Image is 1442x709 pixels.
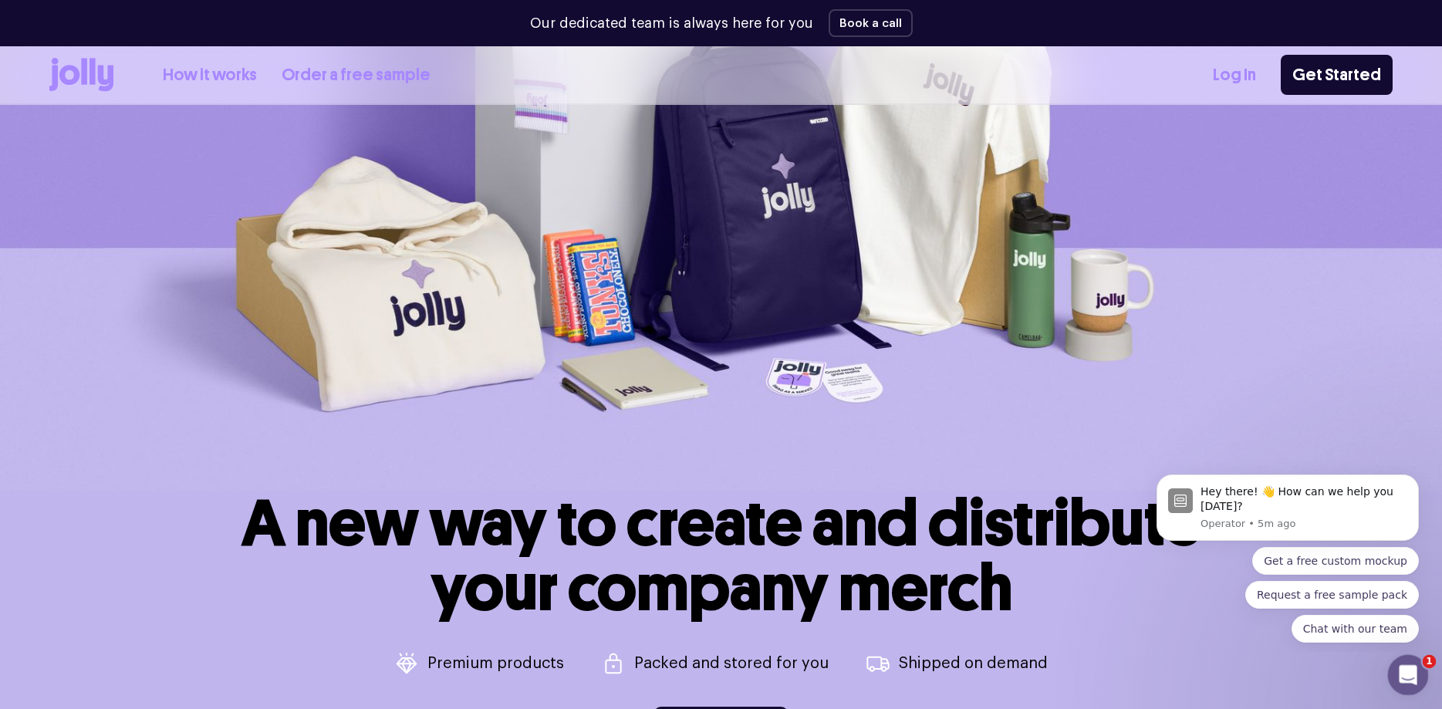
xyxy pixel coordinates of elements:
[241,491,1201,620] h1: A new way to create and distribute your company merch
[829,9,913,37] button: Book a call
[1213,62,1256,88] a: Log In
[1423,655,1437,669] span: 1
[1281,55,1393,95] a: Get Started
[1133,461,1442,652] iframe: Intercom notifications message
[282,62,431,88] a: Order a free sample
[427,656,564,671] p: Premium products
[163,62,257,88] a: How it works
[530,13,813,34] p: Our dedicated team is always here for you
[634,656,829,671] p: Packed and stored for you
[1388,655,1429,696] iframe: Intercom live chat
[899,656,1048,671] p: Shipped on demand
